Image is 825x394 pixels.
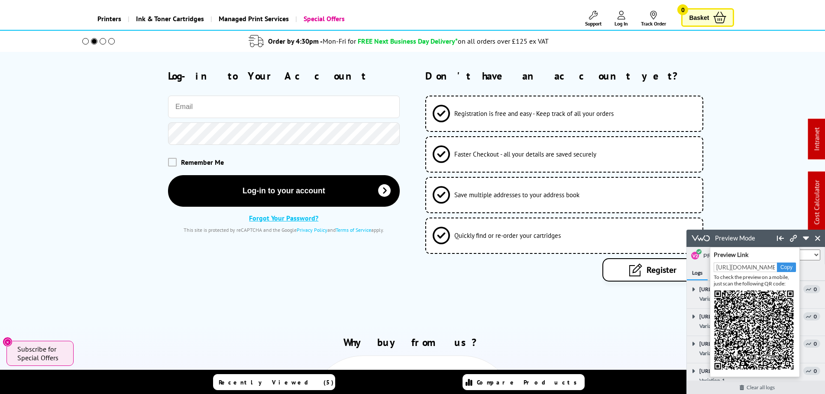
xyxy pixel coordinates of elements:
span: [URL][DOMAIN_NAME] [13,240,91,248]
div: Variation-1 [13,248,134,259]
h4: Campaign Info [21,165,65,181]
span: Recently Viewed (5) [219,378,334,386]
a: Support [585,11,602,27]
span: Basket [689,12,709,23]
span: 0 [117,186,134,194]
span: 0 [117,213,134,221]
span: 0 [117,240,134,248]
span: Order by 4:30pm - [268,37,356,45]
a: Recently Viewed (5) [213,374,335,390]
a: Register [602,258,703,282]
div: To check the preview on a mobile, just scan the following QR code: [27,174,110,274]
span: 0 [117,267,134,275]
span: Registration is free and easy - Keep track of all your orders [454,109,614,118]
button: PRI044 - SRP - cartridge + printer CTAS (ID: 386) [17,149,82,164]
a: Forgot Your Password? [249,214,318,222]
a: Ink & Toner Cartridges [128,8,210,30]
h3: Preview Link [27,151,110,159]
a: Terms of Service [336,227,371,233]
span: [URL][DOMAIN_NAME] [13,268,91,275]
span: Register [647,264,676,275]
span: FREE Next Business Day Delivery* [358,37,458,45]
a: Managed Print Services [210,8,295,30]
input: Email [168,96,400,118]
a: Special Offers [295,8,351,30]
div: Variation-1 [13,194,134,205]
button: Close [3,337,13,347]
span: Save multiple addresses to your address book [454,191,579,199]
button: Copy [91,163,110,173]
div: This site is protected by reCAPTCHA and the Google and apply. [168,227,400,233]
h2: Why buy from us? [91,336,734,349]
span: Subscribe for Special Offers [17,345,65,362]
a: Log In [615,11,628,27]
span: [URL][DOMAIN_NAME] [13,186,91,194]
span: Log In [615,20,628,27]
a: Printers [91,8,128,30]
a: Basket 0 [681,8,734,27]
h4: Logs [0,165,21,181]
div: Variation-1 [13,221,134,232]
a: Compare Products [463,374,585,390]
div: on all orders over £125 ex VAT [458,37,549,45]
a: Track Order [641,11,666,27]
h2: Don't have an account yet? [425,69,734,83]
img: 53khnoAAAAGSURBVAMA6t42qjeoCYsAAAAASUVORK5CYII= [24,187,111,274]
span: Remember Me [181,158,224,167]
span: 0 [677,4,688,15]
span: Faster Checkout - all your details are saved securely [454,150,596,158]
span: [URL][DOMAIN_NAME] [13,213,91,221]
div: Variation-1 [13,275,134,286]
button: Log-in to your account [168,175,400,207]
h2: Log-in to Your Account [168,69,400,83]
span: Mon-Fri for [323,37,356,45]
span: Compare Products [477,378,582,386]
li: modal_delivery [71,34,728,49]
span: Support [585,20,602,27]
a: Privacy Policy [297,227,327,233]
span: Ink & Toner Cartridges [136,8,204,30]
span: Quickly find or re-order your cartridges [454,231,561,240]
